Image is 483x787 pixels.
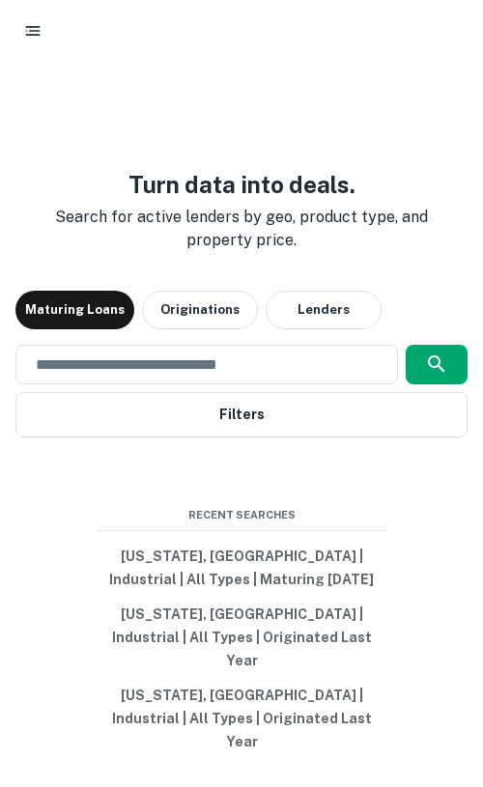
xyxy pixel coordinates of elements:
button: [US_STATE], [GEOGRAPHIC_DATA] | Industrial | All Types | Maturing [DATE] [97,539,386,597]
span: Recent Searches [97,507,386,523]
button: Filters [15,392,468,437]
button: Originations [142,291,258,329]
p: Search for active lenders by geo, product type, and property price. [15,206,468,252]
h3: Turn data into deals. [15,167,468,202]
iframe: Chat Widget [386,632,483,725]
button: [US_STATE], [GEOGRAPHIC_DATA] | Industrial | All Types | Originated Last Year [97,678,386,759]
button: Lenders [266,291,382,329]
button: Maturing Loans [15,291,134,329]
button: [US_STATE], [GEOGRAPHIC_DATA] | Industrial | All Types | Originated Last Year [97,597,386,678]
